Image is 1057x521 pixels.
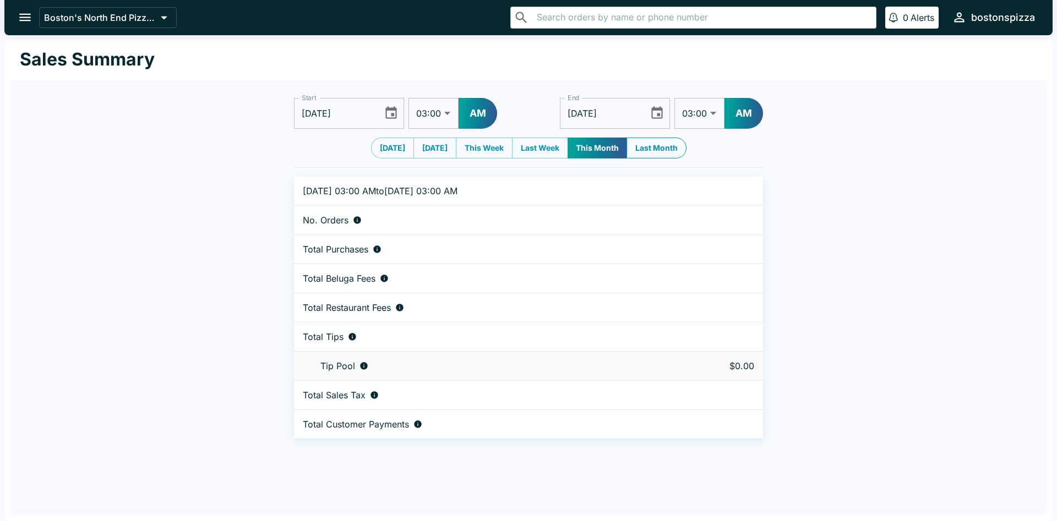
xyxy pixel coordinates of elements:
[294,98,375,129] input: mm/dd/yyyy
[303,390,662,401] div: Sales tax paid by diners
[303,302,662,313] div: Fees paid by diners to restaurant
[459,98,497,129] button: AM
[903,12,908,23] p: 0
[568,93,580,102] label: End
[456,138,513,158] button: This Week
[44,12,156,23] p: Boston's North End Pizza Bakery
[413,138,456,158] button: [DATE]
[303,273,662,284] div: Fees paid by diners to Beluga
[303,331,344,342] p: Total Tips
[947,6,1039,29] button: bostonspizza
[560,98,641,129] input: mm/dd/yyyy
[911,12,934,23] p: Alerts
[302,93,316,102] label: Start
[303,244,368,255] p: Total Purchases
[379,101,403,125] button: Choose date, selected date is Sep 1, 2025
[971,11,1035,24] div: bostonspizza
[512,138,568,158] button: Last Week
[303,419,409,430] p: Total Customer Payments
[303,244,662,255] div: Aggregate order subtotals
[724,98,763,129] button: AM
[303,360,662,371] div: Tips unclaimed by a waiter
[303,419,662,430] div: Total amount paid for orders by diners
[320,360,355,371] p: Tip Pool
[303,215,348,226] p: No. Orders
[371,138,414,158] button: [DATE]
[303,331,662,342] div: Combined individual and pooled tips
[303,185,662,196] p: [DATE] 03:00 AM to [DATE] 03:00 AM
[303,302,391,313] p: Total Restaurant Fees
[303,215,662,226] div: Number of orders placed
[303,390,366,401] p: Total Sales Tax
[679,360,754,371] p: $0.00
[568,138,627,158] button: This Month
[11,3,39,31] button: open drawer
[39,7,177,28] button: Boston's North End Pizza Bakery
[645,101,669,125] button: Choose date, selected date is Sep 4, 2025
[303,273,375,284] p: Total Beluga Fees
[533,10,871,25] input: Search orders by name or phone number
[20,48,155,70] h1: Sales Summary
[626,138,686,158] button: Last Month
